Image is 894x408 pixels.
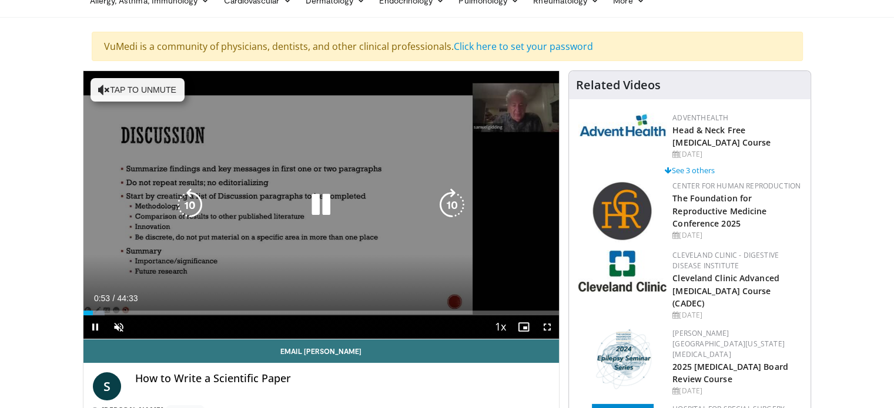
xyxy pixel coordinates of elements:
[672,193,766,228] a: The Foundation for Reproductive Medicine Conference 2025
[113,294,115,303] span: /
[512,315,535,339] button: Enable picture-in-picture mode
[672,386,801,396] div: [DATE]
[92,32,803,61] div: VuMedi is a community of physicians, dentists, and other clinical professionals.
[672,230,801,241] div: [DATE]
[672,149,801,160] div: [DATE]
[83,311,560,315] div: Progress Bar
[117,294,138,303] span: 44:33
[94,294,110,303] span: 0:53
[591,328,655,390] img: 76bc84c6-69a7-4c34-b56c-bd0b7f71564d.png.150x105_q85_autocrop_double_scale_upscale_version-0.2.png
[665,165,715,176] a: See 3 others
[135,372,550,385] h4: How to Write a Scientific Paper
[83,315,107,339] button: Pause
[535,315,559,339] button: Fullscreen
[672,361,788,385] a: 2025 [MEDICAL_DATA] Board Review Course
[578,113,667,137] img: 5c3c682d-da39-4b33-93a5-b3fb6ba9580b.jpg.150x105_q85_autocrop_double_scale_upscale_version-0.2.jpg
[672,272,779,308] a: Cleveland Clinic Advanced [MEDICAL_DATA] Course (CADEC)
[107,315,130,339] button: Unmute
[578,250,667,292] img: 26c3db21-1732-4825-9e63-fd6a0021a399.jpg.150x105_q85_autocrop_double_scale_upscale_version-0.2.jpg
[592,181,654,242] img: c058e059-5986-4522-8e32-16b7599f4943.png.150x105_q85_autocrop_double_scale_upscale_version-0.2.png
[488,315,512,339] button: Playback Rate
[93,372,121,400] a: S
[83,71,560,339] video-js: Video Player
[576,78,661,92] h4: Related Videos
[672,310,801,321] div: [DATE]
[672,250,779,271] a: Cleveland Clinic - Digestive Disease Institute
[91,78,185,102] button: Tap to unmute
[454,40,593,53] a: Click here to set your password
[83,339,560,363] a: Email [PERSON_NAME]
[672,113,728,123] a: AdventHealth
[672,124,771,148] a: Head & Neck Free [MEDICAL_DATA] Course
[672,181,801,191] a: Center for Human Reproduction
[672,328,785,359] a: [PERSON_NAME][GEOGRAPHIC_DATA][US_STATE][MEDICAL_DATA]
